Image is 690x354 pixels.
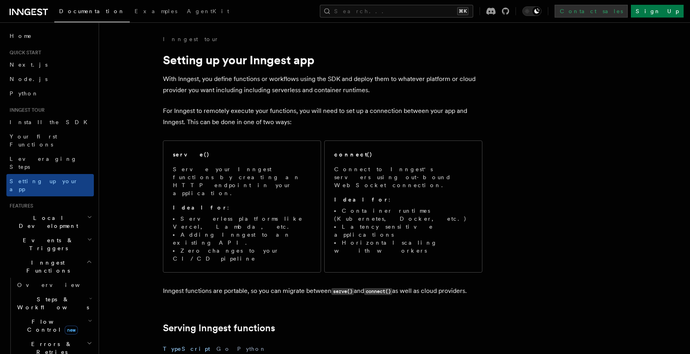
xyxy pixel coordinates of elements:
[10,119,92,125] span: Install the SDK
[6,152,94,174] a: Leveraging Steps
[187,8,229,14] span: AgentKit
[6,29,94,43] a: Home
[17,282,99,288] span: Overview
[6,259,86,275] span: Inngest Functions
[6,236,87,252] span: Events & Triggers
[173,165,311,197] p: Serve your Inngest functions by creating an HTTP endpoint in your application.
[65,326,78,334] span: new
[14,295,89,311] span: Steps & Workflows
[522,6,541,16] button: Toggle dark mode
[6,233,94,255] button: Events & Triggers
[10,61,48,68] span: Next.js
[334,223,472,239] li: Latency sensitive applications
[163,105,482,128] p: For Inngest to remotely execute your functions, you will need to set up a connection between your...
[334,207,472,223] li: Container runtimes (Kubernetes, Docker, etc.)
[631,5,684,18] a: Sign Up
[6,115,94,129] a: Install the SDK
[14,314,94,337] button: Flow Controlnew
[54,2,130,22] a: Documentation
[163,322,275,334] a: Serving Inngest functions
[6,107,45,113] span: Inngest tour
[163,35,219,43] a: Inngest tour
[334,196,472,204] p: :
[331,288,354,295] code: serve()
[6,211,94,233] button: Local Development
[334,239,472,255] li: Horizontal scaling with workers
[10,133,57,148] span: Your first Functions
[135,8,177,14] span: Examples
[173,231,311,247] li: Adding Inngest to an existing API.
[6,255,94,278] button: Inngest Functions
[10,32,32,40] span: Home
[163,53,482,67] h1: Setting up your Inngest app
[173,215,311,231] li: Serverless platforms like Vercel, Lambda, etc.
[6,49,41,56] span: Quick start
[173,204,311,212] p: :
[10,156,77,170] span: Leveraging Steps
[163,140,321,273] a: serve()Serve your Inngest functions by creating an HTTP endpoint in your application.Ideal for:Se...
[6,57,94,72] a: Next.js
[320,5,473,18] button: Search...⌘K
[130,2,182,22] a: Examples
[163,73,482,96] p: With Inngest, you define functions or workflows using the SDK and deploy them to whatever platfor...
[334,150,373,158] h2: connect()
[59,8,125,14] span: Documentation
[14,292,94,314] button: Steps & Workflows
[324,140,482,273] a: connect()Connect to Inngest's servers using out-bound WebSocket connection.Ideal for:Container ru...
[334,165,472,189] p: Connect to Inngest's servers using out-bound WebSocket connection.
[10,90,39,97] span: Python
[182,2,234,22] a: AgentKit
[555,5,628,18] a: Contact sales
[6,203,33,209] span: Features
[173,247,311,263] li: Zero changes to your CI/CD pipeline
[14,318,88,334] span: Flow Control
[10,76,48,82] span: Node.js
[6,174,94,196] a: Setting up your app
[6,214,87,230] span: Local Development
[163,285,482,297] p: Inngest functions are portable, so you can migrate between and as well as cloud providers.
[457,7,468,15] kbd: ⌘K
[334,196,389,203] strong: Ideal for
[6,129,94,152] a: Your first Functions
[10,178,78,192] span: Setting up your app
[6,72,94,86] a: Node.js
[14,278,94,292] a: Overview
[173,204,227,211] strong: Ideal for
[364,288,392,295] code: connect()
[173,150,210,158] h2: serve()
[6,86,94,101] a: Python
